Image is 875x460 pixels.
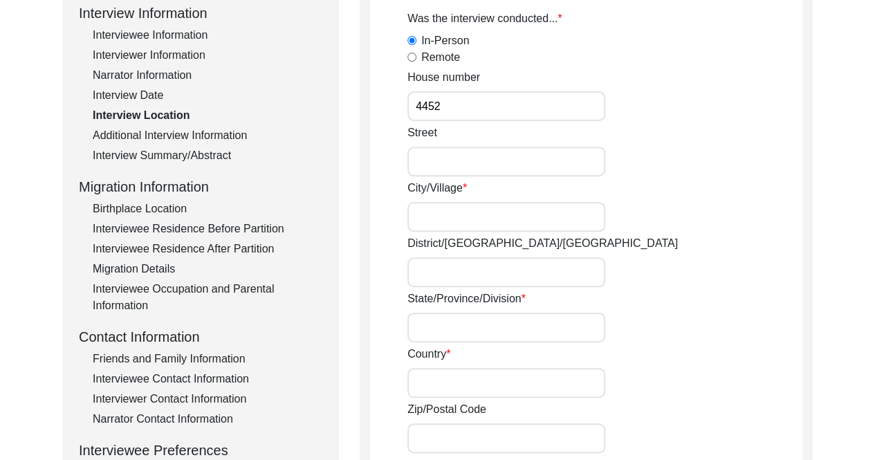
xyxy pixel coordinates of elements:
[407,235,678,252] label: District/[GEOGRAPHIC_DATA]/[GEOGRAPHIC_DATA]
[93,201,322,217] div: Birthplace Location
[407,69,480,86] label: House number
[407,125,437,141] label: Street
[421,49,460,66] label: Remote
[93,67,322,84] div: Narrator Information
[93,87,322,104] div: Interview Date
[407,10,562,27] label: Was the interview conducted...
[79,326,322,347] div: Contact Information
[79,3,322,24] div: Interview Information
[93,391,322,407] div: Interviewer Contact Information
[93,261,322,277] div: Migration Details
[407,180,467,196] label: City/Village
[93,221,322,237] div: Interviewee Residence Before Partition
[407,346,450,362] label: Country
[93,281,322,314] div: Interviewee Occupation and Parental Information
[407,401,486,418] label: Zip/Postal Code
[93,351,322,367] div: Friends and Family Information
[421,33,469,49] label: In-Person
[93,27,322,44] div: Interviewee Information
[407,291,526,307] label: State/Province/Division
[93,127,322,144] div: Additional Interview Information
[93,371,322,387] div: Interviewee Contact Information
[93,411,322,427] div: Narrator Contact Information
[93,47,322,64] div: Interviewer Information
[93,241,322,257] div: Interviewee Residence After Partition
[79,176,322,197] div: Migration Information
[93,107,322,124] div: Interview Location
[93,147,322,164] div: Interview Summary/Abstract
